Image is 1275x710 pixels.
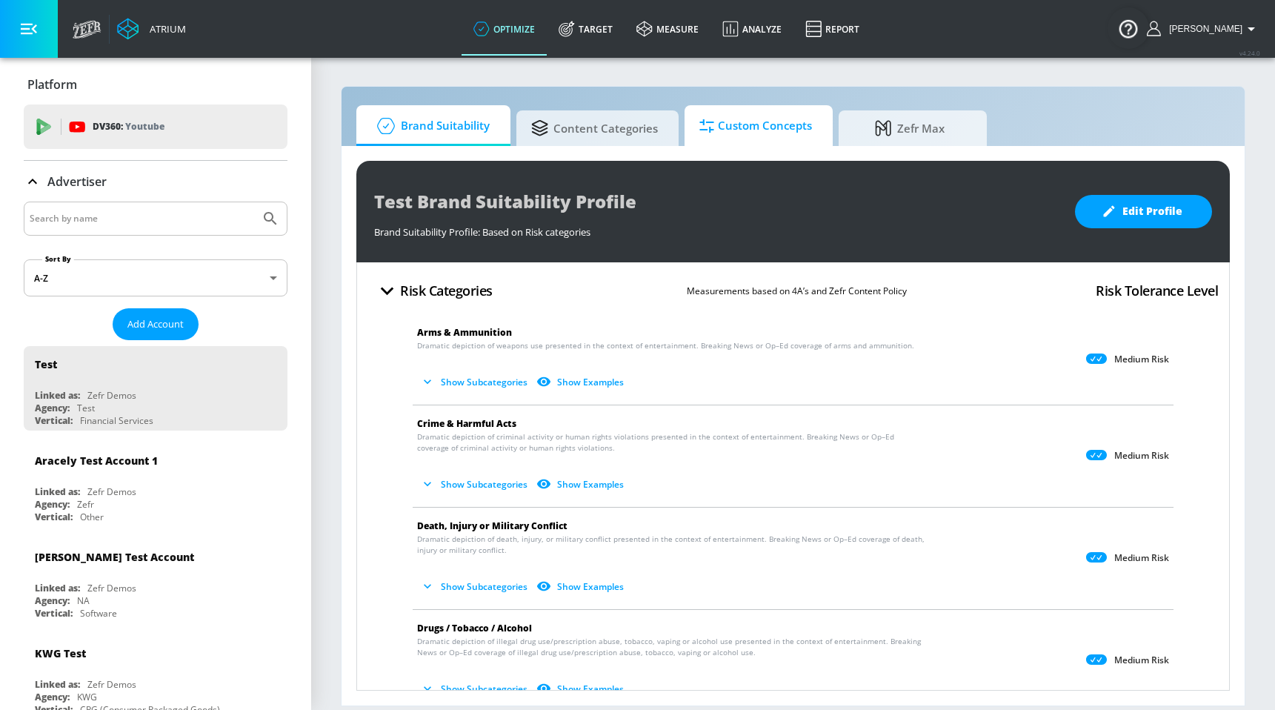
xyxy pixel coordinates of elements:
[30,209,254,228] input: Search by name
[417,340,914,351] span: Dramatic depiction of weapons use presented in the context of entertainment. Breaking News or Op–...
[35,691,70,703] div: Agency:
[462,2,547,56] a: optimize
[24,539,287,623] div: [PERSON_NAME] Test AccountLinked as:Zefr DemosAgency:NAVertical:Software
[24,259,287,296] div: A-Z
[547,2,625,56] a: Target
[24,64,287,105] div: Platform
[1114,354,1169,365] p: Medium Risk
[80,414,153,427] div: Financial Services
[35,485,80,498] div: Linked as:
[27,76,77,93] p: Platform
[35,607,73,620] div: Vertical:
[113,308,199,340] button: Add Account
[533,370,630,394] button: Show Examples
[35,594,70,607] div: Agency:
[24,161,287,202] div: Advertiser
[47,173,107,190] p: Advertiser
[1147,20,1260,38] button: [PERSON_NAME]
[87,485,136,498] div: Zefr Demos
[87,582,136,594] div: Zefr Demos
[1114,552,1169,564] p: Medium Risk
[371,108,490,144] span: Brand Suitability
[77,691,97,703] div: KWG
[1239,49,1260,57] span: v 4.24.0
[127,316,184,333] span: Add Account
[87,678,136,691] div: Zefr Demos
[35,582,80,594] div: Linked as:
[35,511,73,523] div: Vertical:
[533,472,630,497] button: Show Examples
[417,677,533,701] button: Show Subcategories
[35,454,158,468] div: Aracely Test Account 1
[710,2,793,56] a: Analyze
[1096,280,1218,301] h4: Risk Tolerance Level
[368,273,499,308] button: Risk Categories
[35,498,70,511] div: Agency:
[625,2,710,56] a: measure
[144,22,186,36] div: Atrium
[687,283,907,299] p: Measurements based on 4A’s and Zefr Content Policy
[417,370,533,394] button: Show Subcategories
[24,346,287,431] div: TestLinked as:Zefr DemosAgency:TestVertical:Financial Services
[117,18,186,40] a: Atrium
[24,442,287,527] div: Aracely Test Account 1Linked as:Zefr DemosAgency:ZefrVertical:Other
[417,431,927,454] span: Dramatic depiction of criminal activity or human rights violations presented in the context of en...
[35,678,80,691] div: Linked as:
[417,574,533,599] button: Show Subcategories
[1105,202,1182,221] span: Edit Profile
[417,636,927,658] span: Dramatic depiction of illegal drug use/prescription abuse, tobacco, vaping or alcohol use present...
[42,254,74,264] label: Sort By
[35,646,86,660] div: KWG Test
[374,218,1060,239] div: Brand Suitability Profile: Based on Risk categories
[93,119,164,135] p: DV360:
[1108,7,1149,49] button: Open Resource Center
[417,417,516,430] span: Crime & Harmful Acts
[80,511,104,523] div: Other
[80,607,117,620] div: Software
[35,357,57,371] div: Test
[417,534,927,556] span: Dramatic depiction of death, injury, or military conflict presented in the context of entertainme...
[35,389,80,402] div: Linked as:
[77,594,90,607] div: NA
[400,280,493,301] h4: Risk Categories
[417,472,533,497] button: Show Subcategories
[35,550,194,564] div: [PERSON_NAME] Test Account
[417,326,512,339] span: Arms & Ammunition
[1114,654,1169,666] p: Medium Risk
[1075,195,1212,228] button: Edit Profile
[1114,450,1169,462] p: Medium Risk
[417,520,567,532] span: Death, Injury or Military Conflict
[77,402,95,414] div: Test
[24,104,287,149] div: DV360: Youtube
[125,119,164,134] p: Youtube
[533,677,630,701] button: Show Examples
[793,2,871,56] a: Report
[417,622,532,634] span: Drugs / Tobacco / Alcohol
[1163,24,1242,34] span: login as: uyen.hoang@zefr.com
[77,498,94,511] div: Zefr
[853,110,966,146] span: Zefr Max
[87,389,136,402] div: Zefr Demos
[699,108,812,144] span: Custom Concepts
[35,402,70,414] div: Agency:
[35,414,73,427] div: Vertical:
[531,110,658,146] span: Content Categories
[533,574,630,599] button: Show Examples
